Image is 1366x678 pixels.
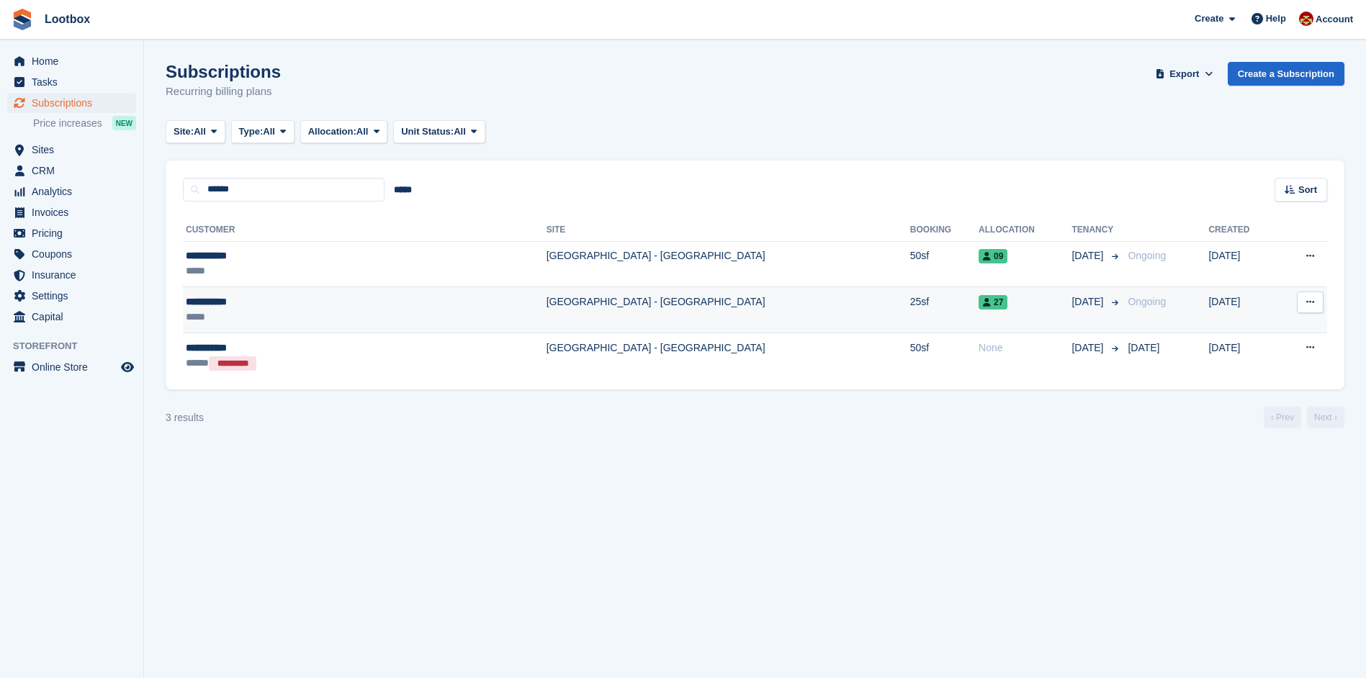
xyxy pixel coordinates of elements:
th: Allocation [979,219,1071,242]
img: stora-icon-8386f47178a22dfd0bd8f6a31ec36ba5ce8667c1dd55bd0f319d3a0aa187defe.svg [12,9,33,30]
span: Sort [1298,183,1317,197]
span: Type: [239,125,264,139]
th: Site [547,219,910,242]
span: [DATE] [1128,342,1159,353]
a: menu [7,357,136,377]
span: Subscriptions [32,93,118,113]
td: [DATE] [1208,287,1277,333]
th: Booking [910,219,979,242]
span: Price increases [33,117,102,130]
td: 50sf [910,333,979,378]
nav: Page [1261,407,1347,428]
a: menu [7,51,136,71]
th: Customer [183,219,547,242]
span: Ongoing [1128,296,1166,307]
span: All [194,125,206,139]
span: [DATE] [1071,248,1106,263]
span: Unit Status: [401,125,454,139]
img: Chad Brown [1299,12,1313,26]
a: menu [7,244,136,264]
a: menu [7,93,136,113]
td: [GEOGRAPHIC_DATA] - [GEOGRAPHIC_DATA] [547,241,910,287]
div: NEW [112,116,136,130]
span: Home [32,51,118,71]
span: Storefront [13,339,143,353]
a: menu [7,307,136,327]
a: menu [7,286,136,306]
th: Created [1208,219,1277,242]
button: Unit Status: All [393,120,485,144]
button: Site: All [166,120,225,144]
span: [DATE] [1071,294,1106,309]
a: menu [7,181,136,202]
a: menu [7,161,136,181]
th: Tenancy [1071,219,1122,242]
td: [DATE] [1208,241,1277,287]
span: Settings [32,286,118,306]
td: [GEOGRAPHIC_DATA] - [GEOGRAPHIC_DATA] [547,287,910,333]
td: [GEOGRAPHIC_DATA] - [GEOGRAPHIC_DATA] [547,333,910,378]
a: Preview store [119,358,136,376]
span: Coupons [32,244,118,264]
a: Lootbox [39,7,96,31]
button: Export [1153,62,1216,86]
span: Ongoing [1128,250,1166,261]
span: Pricing [32,223,118,243]
a: menu [7,265,136,285]
span: Tasks [32,72,118,92]
span: Account [1316,12,1353,27]
span: Insurance [32,265,118,285]
span: Online Store [32,357,118,377]
span: Site: [174,125,194,139]
span: 09 [979,249,1007,263]
span: [DATE] [1071,340,1106,356]
a: menu [7,72,136,92]
a: menu [7,223,136,243]
span: 27 [979,295,1007,309]
span: Allocation: [308,125,356,139]
span: Help [1266,12,1286,26]
span: All [263,125,275,139]
span: All [356,125,369,139]
span: Create [1195,12,1223,26]
div: 3 results [166,410,204,425]
a: Price increases NEW [33,115,136,131]
a: Next [1307,407,1344,428]
td: 25sf [910,287,979,333]
button: Allocation: All [300,120,388,144]
td: 50sf [910,241,979,287]
span: Sites [32,140,118,160]
a: Create a Subscription [1228,62,1344,86]
p: Recurring billing plans [166,83,281,100]
span: Export [1169,67,1199,81]
a: menu [7,202,136,222]
a: menu [7,140,136,160]
span: Capital [32,307,118,327]
button: Type: All [231,120,295,144]
span: CRM [32,161,118,181]
a: Previous [1264,407,1301,428]
span: All [454,125,466,139]
td: [DATE] [1208,333,1277,378]
span: Analytics [32,181,118,202]
h1: Subscriptions [166,62,281,81]
div: None [979,340,1071,356]
span: Invoices [32,202,118,222]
